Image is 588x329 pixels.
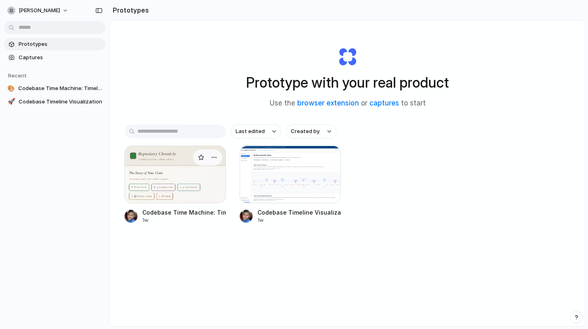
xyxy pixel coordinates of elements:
a: Captures [4,52,105,64]
a: Prototypes [4,38,105,50]
span: Use the or to start [270,98,426,109]
div: 🚀 [7,98,15,106]
h2: Prototypes [109,5,149,15]
div: 1w [142,217,226,224]
span: [PERSON_NAME] [19,6,60,15]
span: Captures [19,54,102,62]
a: Codebase Timeline VisualizationCodebase Timeline Visualization1w [240,146,341,224]
button: Created by [286,125,336,138]
span: Codebase Timeline Visualization [19,98,102,106]
div: Codebase Time Machine: Timeline Enhancement Options [142,208,226,217]
div: Codebase Timeline Visualization [258,208,341,217]
a: 🚀Codebase Timeline Visualization [4,96,105,108]
a: 🎨Codebase Time Machine: Timeline Enhancement Options [4,82,105,95]
span: Codebase Time Machine: Timeline Enhancement Options [18,84,102,92]
a: browser extension [297,99,359,107]
span: Last edited [236,127,265,135]
span: Created by [291,127,320,135]
div: 🎨 [7,84,15,92]
button: Last edited [231,125,281,138]
span: Recent [8,72,27,79]
a: captures [369,99,399,107]
button: [PERSON_NAME] [4,4,73,17]
h1: Prototype with your real product [246,72,449,93]
span: Prototypes [19,40,102,48]
div: 1w [258,217,341,224]
a: Codebase Time Machine: Timeline Enhancement OptionsCodebase Time Machine: Timeline Enhancement Op... [124,146,226,224]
